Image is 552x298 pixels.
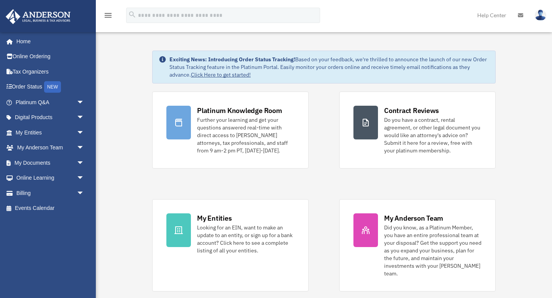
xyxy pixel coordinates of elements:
div: Based on your feedback, we're thrilled to announce the launch of our new Order Status Tracking fe... [169,56,489,79]
a: Digital Productsarrow_drop_down [5,110,96,125]
a: Platinum Knowledge Room Further your learning and get your questions answered real-time with dire... [152,92,309,169]
span: arrow_drop_down [77,155,92,171]
a: My Documentsarrow_drop_down [5,155,96,170]
a: My Anderson Teamarrow_drop_down [5,140,96,156]
img: User Pic [535,10,546,21]
strong: Exciting News: Introducing Order Status Tracking! [169,56,295,63]
a: Online Learningarrow_drop_down [5,170,96,186]
span: arrow_drop_down [77,170,92,186]
a: Platinum Q&Aarrow_drop_down [5,95,96,110]
span: arrow_drop_down [77,110,92,126]
a: Contract Reviews Do you have a contract, rental agreement, or other legal document you would like... [339,92,496,169]
a: Events Calendar [5,201,96,216]
div: My Entities [197,213,232,223]
a: Order StatusNEW [5,79,96,95]
div: My Anderson Team [384,213,443,223]
i: search [128,10,136,19]
a: Online Ordering [5,49,96,64]
a: Billingarrow_drop_down [5,185,96,201]
a: My Anderson Team Did you know, as a Platinum Member, you have an entire professional team at your... [339,199,496,291]
a: Click Here to get started! [191,71,251,78]
span: arrow_drop_down [77,95,92,110]
span: arrow_drop_down [77,185,92,201]
a: My Entitiesarrow_drop_down [5,125,96,140]
div: Further your learning and get your questions answered real-time with direct access to [PERSON_NAM... [197,116,294,154]
i: menu [103,11,113,20]
div: NEW [44,81,61,93]
a: Home [5,34,92,49]
div: Do you have a contract, rental agreement, or other legal document you would like an attorney's ad... [384,116,481,154]
a: menu [103,13,113,20]
img: Anderson Advisors Platinum Portal [3,9,73,24]
a: Tax Organizers [5,64,96,79]
div: Contract Reviews [384,106,439,115]
a: My Entities Looking for an EIN, want to make an update to an entity, or sign up for a bank accoun... [152,199,309,291]
div: Looking for an EIN, want to make an update to an entity, or sign up for a bank account? Click her... [197,224,294,254]
div: Platinum Knowledge Room [197,106,282,115]
span: arrow_drop_down [77,140,92,156]
div: Did you know, as a Platinum Member, you have an entire professional team at your disposal? Get th... [384,224,481,277]
span: arrow_drop_down [77,125,92,141]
